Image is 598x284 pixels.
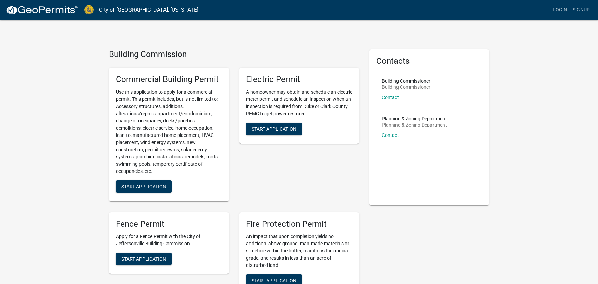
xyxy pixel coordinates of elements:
p: Use this application to apply for a commercial permit. This permit includes, but is not limited t... [116,88,222,175]
p: Planning & Zoning Department [382,122,447,127]
span: Start Application [121,256,166,262]
p: Building Commissioner [382,85,430,90]
a: Signup [570,3,593,16]
a: Login [550,3,570,16]
p: An impact that upon completion yields no additional above ground, man-made materials or structure... [246,233,352,269]
h4: Building Commission [109,49,359,59]
span: Start Application [252,126,296,131]
button: Start Application [246,123,302,135]
a: City of [GEOGRAPHIC_DATA], [US_STATE] [99,4,198,16]
p: Apply for a Fence Permit with the City of Jeffersonville Building Commission. [116,233,222,247]
h5: Fence Permit [116,219,222,229]
p: A homeowner may obtain and schedule an electric meter permit and schedule an inspection when an i... [246,88,352,117]
button: Start Application [116,180,172,193]
button: Start Application [116,253,172,265]
span: Start Application [121,184,166,189]
a: Contact [382,95,399,100]
p: Planning & Zoning Department [382,116,447,121]
span: Start Application [252,278,296,283]
h5: Fire Protection Permit [246,219,352,229]
p: Building Commissioner [382,79,430,83]
h5: Contacts [376,56,483,66]
h5: Electric Permit [246,74,352,84]
h5: Commercial Building Permit [116,74,222,84]
img: City of Jeffersonville, Indiana [84,5,94,14]
a: Contact [382,132,399,138]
